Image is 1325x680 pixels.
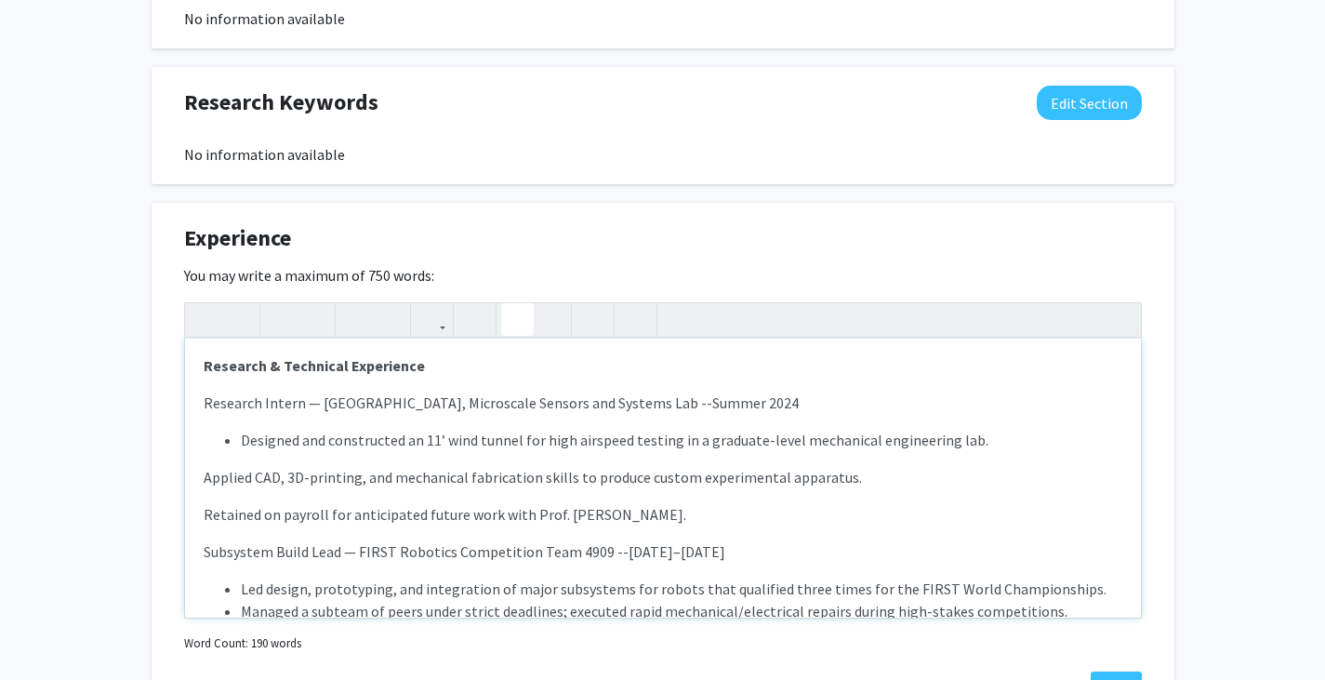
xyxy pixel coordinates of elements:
div: No information available [184,7,1142,30]
div: No information available [184,143,1142,166]
label: You may write a maximum of 750 words: [184,264,434,287]
button: Edit Research Keywords [1037,86,1142,120]
button: Emphasis (Ctrl + I) [298,303,330,336]
button: Undo (Ctrl + Z) [190,303,222,336]
p: Retained on payroll for anticipated future work with Prof. [PERSON_NAME]. [204,503,1122,526]
span: Summer 2024 [712,393,799,412]
iframe: Chat [14,596,79,666]
button: Subscript [373,303,405,336]
p: Subsystem Build Lead — FIRST Robotics Competition Team 4909 -- [204,540,1122,563]
button: Ordered list [534,303,566,336]
button: Link [416,303,448,336]
p: Research Intern — [GEOGRAPHIC_DATA], Microscale Sensors and Systems Lab -- [204,392,1122,414]
strong: Research & Technical Experience [204,356,425,375]
button: Strong (Ctrl + B) [265,303,298,336]
span: Led design, prototyping, and integration of major subsystems for robots that qualified three time... [241,580,1106,598]
button: Insert horizontal rule [619,303,652,336]
li: Designed and constructed an 11’ wind tunnel for high airspeed testing in a graduate-level mechani... [241,429,1122,451]
div: Note to users with screen readers: Please deactivate our accessibility plugin for this page as it... [185,339,1141,618]
p: Applied CAD, 3D-printing, and mechanical fabrication skills to produce custom experimental appara... [204,466,1122,488]
span: Research Keywords [184,86,378,119]
span: [DATE]–[DATE] [629,542,725,561]
span: Experience [184,221,291,255]
button: Unordered list [501,303,534,336]
small: Word Count: 190 words [184,634,301,652]
button: Redo (Ctrl + Y) [222,303,255,336]
button: Remove format [576,303,609,336]
button: Fullscreen [1104,303,1136,336]
button: Superscript [340,303,373,336]
button: Insert Image [458,303,491,336]
li: Managed a subteam of peers under strict deadlines; executed rapid mechanical/electrical repairs d... [241,600,1122,622]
